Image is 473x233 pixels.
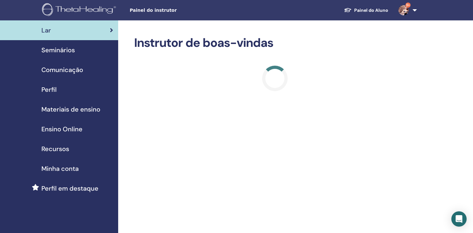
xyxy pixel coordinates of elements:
a: Painel do Aluno [339,4,393,16]
span: Minha conta [41,164,79,173]
span: Perfil em destaque [41,184,98,193]
span: Recursos [41,144,69,154]
span: Painel do instrutor [130,7,225,14]
img: graduation-cap-white.svg [344,7,352,13]
span: Seminários [41,45,75,55]
span: Lar [41,25,51,35]
span: Comunicação [41,65,83,75]
h2: Instrutor de boas-vindas [134,36,416,50]
span: Ensino Online [41,124,82,134]
span: 9+ [405,3,411,8]
img: logo.png [42,3,118,18]
div: Open Intercom Messenger [451,211,467,227]
span: Perfil [41,85,57,94]
span: Materiais de ensino [41,105,100,114]
img: default.jpg [398,5,409,15]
